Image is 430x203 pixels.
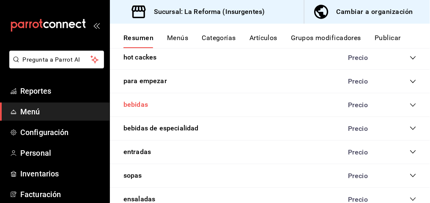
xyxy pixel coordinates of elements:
[20,147,103,159] span: Personal
[20,189,103,200] span: Facturación
[123,100,148,110] button: bebidas
[123,76,167,86] button: para empezar
[375,34,401,48] button: Publicar
[340,125,394,133] div: Precio
[340,77,394,85] div: Precio
[20,127,103,138] span: Configuración
[167,34,188,48] button: Menús
[410,149,416,155] button: collapse-category-row
[410,78,416,85] button: collapse-category-row
[123,34,153,48] button: Resumen
[6,61,104,70] a: Pregunta a Parrot AI
[123,53,157,62] button: hot cackes
[123,147,151,157] button: entradas
[340,54,394,62] div: Precio
[23,55,91,64] span: Pregunta a Parrot AI
[93,22,100,29] button: open_drawer_menu
[147,7,265,17] h3: Sucursal: La Reforma (Insurgentes)
[20,168,103,179] span: Inventarios
[9,51,104,68] button: Pregunta a Parrot AI
[337,6,413,18] div: Cambiar a organización
[20,85,103,97] span: Reportes
[123,34,430,48] div: navigation tabs
[340,172,394,180] div: Precio
[340,148,394,156] div: Precio
[410,102,416,108] button: collapse-category-row
[20,106,103,117] span: Menú
[340,101,394,109] div: Precio
[123,124,199,133] button: bebidas de especialidad
[202,34,236,48] button: Categorías
[249,34,277,48] button: Artículos
[410,125,416,132] button: collapse-category-row
[123,171,142,181] button: sopas
[410,54,416,61] button: collapse-category-row
[410,172,416,179] button: collapse-category-row
[410,196,416,203] button: collapse-category-row
[291,34,361,48] button: Grupos modificadores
